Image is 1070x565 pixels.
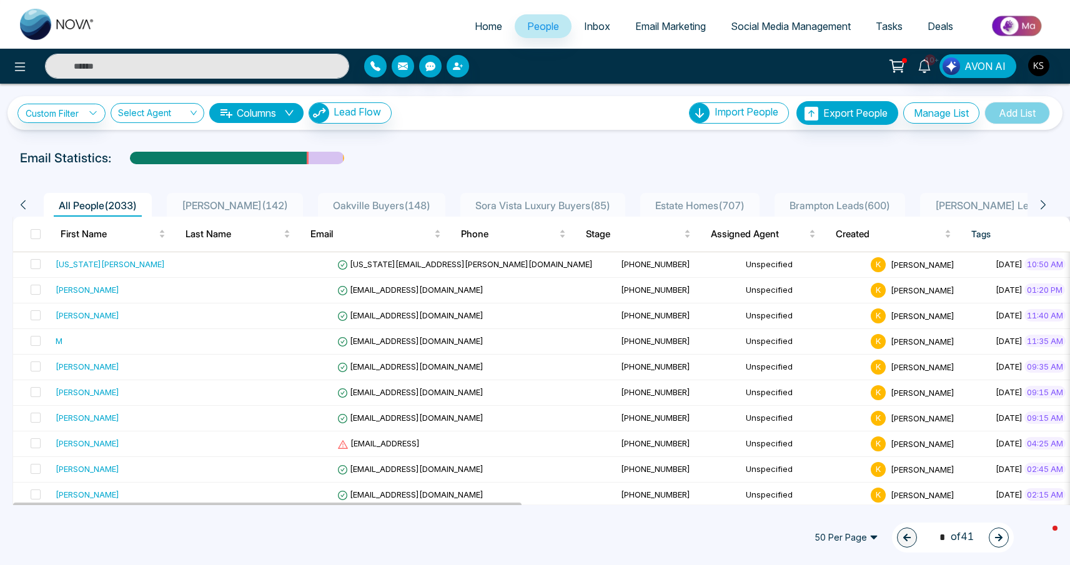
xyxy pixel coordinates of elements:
button: Columnsdown [209,103,304,123]
span: First Name [61,227,156,242]
span: [DATE] [996,489,1023,499]
div: [PERSON_NAME] [56,386,119,398]
td: Unspecified [741,278,866,303]
span: 02:15 AM [1024,488,1066,501]
span: [EMAIL_ADDRESS][DOMAIN_NAME] [337,336,483,346]
span: 11:35 AM [1024,335,1066,347]
td: Unspecified [741,252,866,278]
span: [PERSON_NAME] [891,259,954,269]
a: Lead FlowLead Flow [304,102,392,124]
span: Home [475,20,502,32]
span: 04:25 AM [1024,437,1066,450]
img: User Avatar [1028,55,1049,76]
span: K [871,462,886,477]
span: [PHONE_NUMBER] [621,361,690,371]
th: Created [826,217,961,252]
td: Unspecified [741,431,866,457]
th: Phone [451,217,576,252]
span: Deals [928,20,953,32]
button: Lead Flow [309,102,392,124]
a: Social Media Management [718,14,863,38]
span: Import People [715,106,778,118]
a: Custom Filter [17,104,106,123]
span: [EMAIL_ADDRESS][DOMAIN_NAME] [337,310,483,320]
span: [PERSON_NAME] [891,413,954,423]
span: K [871,308,886,323]
span: 10+ [924,54,936,66]
div: [PERSON_NAME] [56,463,119,475]
span: [PHONE_NUMBER] [621,438,690,448]
span: [PHONE_NUMBER] [621,413,690,423]
span: [EMAIL_ADDRESS][DOMAIN_NAME] [337,464,483,474]
span: [DATE] [996,387,1023,397]
span: 09:15 AM [1024,411,1066,424]
img: Lead Flow [309,103,329,123]
a: Deals [915,14,966,38]
span: 02:45 AM [1024,463,1066,475]
span: 50 Per Page [806,528,887,548]
span: 11:40 AM [1024,309,1066,322]
span: Oakville Buyers ( 148 ) [328,199,435,212]
span: [EMAIL_ADDRESS][DOMAIN_NAME] [337,489,483,499]
td: Unspecified [741,329,866,355]
span: [DATE] [996,438,1023,448]
td: Unspecified [741,483,866,508]
button: Manage List [903,102,979,124]
span: Stage [586,227,681,242]
span: 10:50 AM [1024,258,1066,270]
p: Email Statistics: [20,149,111,167]
th: Email [300,217,451,252]
a: People [515,14,572,38]
span: [DATE] [996,361,1023,371]
img: Nova CRM Logo [20,9,95,40]
span: 09:15 AM [1024,386,1066,398]
span: [DATE] [996,310,1023,320]
td: Unspecified [741,457,866,483]
span: [PERSON_NAME] [891,336,954,346]
div: [PERSON_NAME] [56,283,119,296]
span: [EMAIL_ADDRESS][DOMAIN_NAME] [337,285,483,295]
img: Lead Flow [943,57,960,75]
th: Last Name [176,217,300,252]
span: K [871,283,886,298]
span: Last Name [186,227,281,242]
span: Social Media Management [731,20,851,32]
span: K [871,360,886,375]
span: Email Marketing [635,20,706,32]
span: Sora Vista Luxury Buyers ( 85 ) [470,199,615,212]
span: Lead Flow [334,106,381,118]
span: [PERSON_NAME] [891,285,954,295]
span: K [871,385,886,400]
span: Estate Homes ( 707 ) [650,199,750,212]
span: 01:20 PM [1024,283,1065,296]
span: Phone [461,227,557,242]
button: Export People [796,101,898,125]
div: [PERSON_NAME] [56,309,119,322]
img: Market-place.gif [972,12,1063,40]
span: [PHONE_NUMBER] [621,336,690,346]
td: Unspecified [741,303,866,329]
div: [PERSON_NAME] [56,488,119,501]
span: Brampton Leads ( 600 ) [785,199,895,212]
span: K [871,411,886,426]
span: [PERSON_NAME] [891,438,954,448]
span: All People ( 2033 ) [54,199,142,212]
span: [PHONE_NUMBER] [621,259,690,269]
a: Inbox [572,14,623,38]
span: [PERSON_NAME] [891,387,954,397]
span: People [527,20,559,32]
span: K [871,257,886,272]
div: [PERSON_NAME] [56,360,119,373]
span: [PHONE_NUMBER] [621,285,690,295]
iframe: Intercom live chat [1028,523,1058,553]
span: [PHONE_NUMBER] [621,464,690,474]
td: Unspecified [741,355,866,380]
span: Export People [823,107,888,119]
span: [PHONE_NUMBER] [621,489,690,499]
span: [PERSON_NAME] ( 142 ) [177,199,293,212]
span: [PERSON_NAME] [891,464,954,474]
a: Tasks [863,14,915,38]
div: M [56,335,62,347]
span: [PHONE_NUMBER] [621,387,690,397]
th: First Name [51,217,176,252]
